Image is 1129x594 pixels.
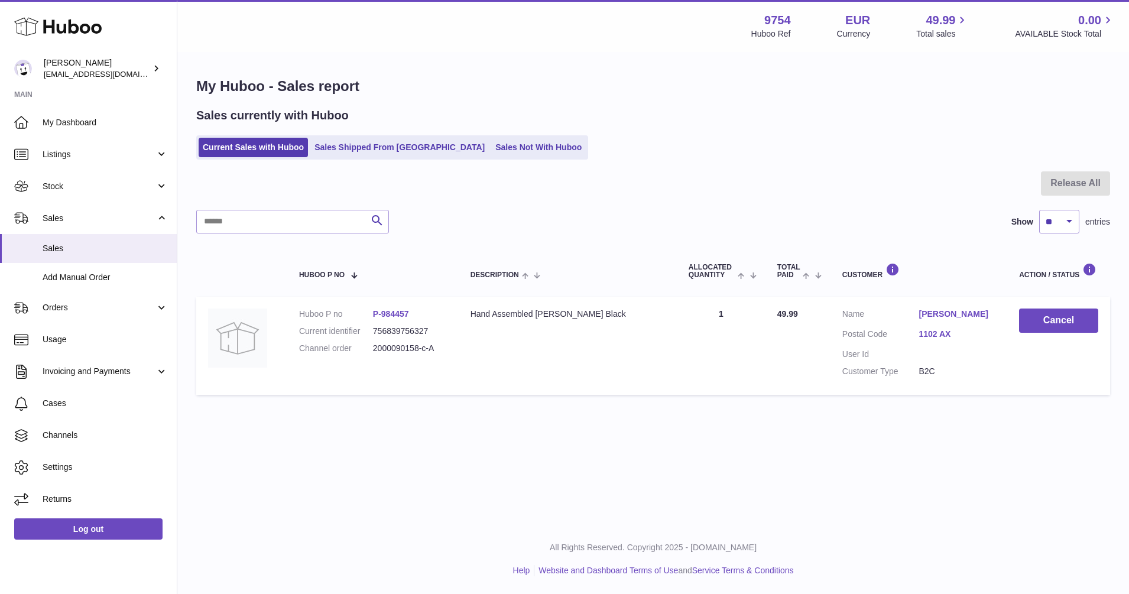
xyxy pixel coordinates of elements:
[916,12,969,40] a: 49.99 Total sales
[43,213,155,224] span: Sales
[926,12,955,28] span: 49.99
[43,334,168,345] span: Usage
[777,309,798,319] span: 49.99
[1085,216,1110,228] span: entries
[199,138,308,157] a: Current Sales with Huboo
[299,271,345,279] span: Huboo P no
[919,366,995,377] dd: B2C
[764,12,791,28] strong: 9754
[1019,263,1098,279] div: Action / Status
[842,366,919,377] dt: Customer Type
[44,69,174,79] span: [EMAIL_ADDRESS][DOMAIN_NAME]
[196,108,349,124] h2: Sales currently with Huboo
[43,462,168,473] span: Settings
[1015,12,1115,40] a: 0.00 AVAILABLE Stock Total
[43,149,155,160] span: Listings
[208,309,267,368] img: no-photo.jpg
[299,309,373,320] dt: Huboo P no
[689,264,735,279] span: ALLOCATED Quantity
[44,57,150,80] div: [PERSON_NAME]
[196,77,1110,96] h1: My Huboo - Sales report
[471,309,665,320] div: Hand Assembled [PERSON_NAME] Black
[14,518,163,540] a: Log out
[43,243,168,254] span: Sales
[43,272,168,283] span: Add Manual Order
[43,398,168,409] span: Cases
[842,309,919,323] dt: Name
[538,566,678,575] a: Website and Dashboard Terms of Use
[187,542,1120,553] p: All Rights Reserved. Copyright 2025 - [DOMAIN_NAME]
[43,430,168,441] span: Channels
[1011,216,1033,228] label: Show
[513,566,530,575] a: Help
[310,138,489,157] a: Sales Shipped From [GEOGRAPHIC_DATA]
[919,309,995,320] a: [PERSON_NAME]
[43,181,155,192] span: Stock
[842,263,995,279] div: Customer
[777,264,800,279] span: Total paid
[842,329,919,343] dt: Postal Code
[1019,309,1098,333] button: Cancel
[1015,28,1115,40] span: AVAILABLE Stock Total
[677,297,765,395] td: 1
[919,329,995,340] a: 1102 AX
[471,271,519,279] span: Description
[43,302,155,313] span: Orders
[299,343,373,354] dt: Channel order
[373,309,409,319] a: P-984457
[14,60,32,77] img: info@fieldsluxury.london
[751,28,791,40] div: Huboo Ref
[299,326,373,337] dt: Current identifier
[845,12,870,28] strong: EUR
[916,28,969,40] span: Total sales
[837,28,871,40] div: Currency
[1078,12,1101,28] span: 0.00
[43,494,168,505] span: Returns
[842,349,919,360] dt: User Id
[491,138,586,157] a: Sales Not With Huboo
[692,566,794,575] a: Service Terms & Conditions
[373,326,447,337] dd: 756839756327
[373,343,447,354] dd: 2000090158-c-A
[43,366,155,377] span: Invoicing and Payments
[43,117,168,128] span: My Dashboard
[534,565,793,576] li: and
